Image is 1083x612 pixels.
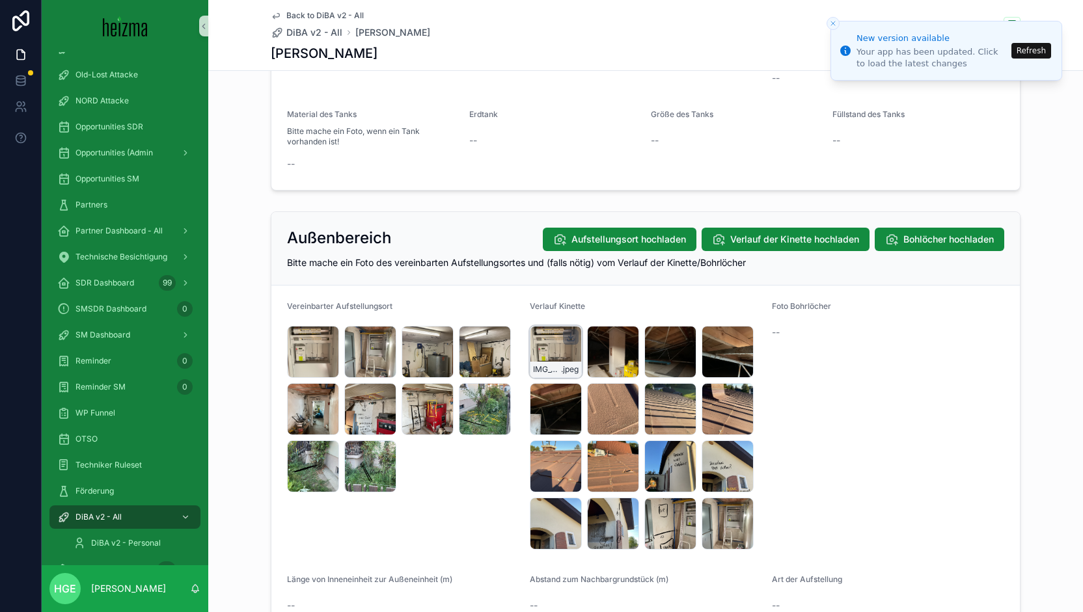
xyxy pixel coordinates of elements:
[49,349,200,373] a: Reminder0
[827,17,840,30] button: Close toast
[832,109,905,119] span: Füllstand des Tanks
[49,245,200,269] a: Technische Besichtigung
[533,364,561,375] span: IMG_5429
[49,453,200,477] a: Techniker Ruleset
[875,228,1004,251] button: Bohlöcher hochladen
[49,115,200,139] a: Opportunities SDR
[530,599,538,612] span: --
[75,252,167,262] span: Technische Besichtigung
[75,122,143,132] span: Opportunities SDR
[75,382,126,392] span: Reminder SM
[49,141,200,165] a: Opportunities (Admin
[355,26,430,39] a: [PERSON_NAME]
[772,574,842,584] span: Art der Aufstellung
[772,72,780,85] span: --
[75,278,134,288] span: SDR Dashboard
[702,228,870,251] button: Verlauf der Kinette hochladen
[903,233,994,246] span: Bohlöcher hochladen
[49,427,200,451] a: OTSO
[1011,43,1051,59] button: Refresh
[75,408,115,418] span: WP Funnel
[49,193,200,217] a: Partners
[49,375,200,399] a: Reminder SM0
[75,356,111,366] span: Reminder
[65,531,200,555] a: DiBA v2 - Personal
[54,581,76,596] span: HGE
[49,505,200,529] a: DiBA v2 - All
[287,599,295,612] span: --
[49,271,200,295] a: SDR Dashboard99
[103,16,148,36] img: App logo
[730,233,859,246] span: Verlauf der Kinette hochladen
[651,134,659,147] span: --
[772,326,780,339] span: --
[75,96,129,106] span: NORD Attacke
[75,512,122,522] span: DiBA v2 - All
[286,26,342,39] span: DiBA v2 - All
[469,134,477,147] span: --
[159,275,176,291] div: 99
[287,157,295,170] span: --
[49,89,200,113] a: NORD Attacke
[49,219,200,243] a: Partner Dashboard - All
[158,561,176,577] div: 40
[49,479,200,503] a: Förderung
[857,32,1008,45] div: New version available
[75,434,98,444] span: OTSO
[287,228,391,248] h2: Außenbereich
[75,460,142,470] span: Techniker Ruleset
[49,63,200,86] a: Old-Lost Attacke
[530,301,585,311] span: Verlauf Kinette
[75,226,163,236] span: Partner Dashboard - All
[651,109,713,119] span: Größe des Tanks
[772,599,780,612] span: --
[49,557,200,581] a: WP OTIF40
[287,126,459,147] span: Bitte mache ein Foto, wenn ein Tank vorhanden ist!
[75,304,146,314] span: SMSDR Dashboard
[42,52,208,565] div: scrollable content
[177,301,193,317] div: 0
[469,109,498,119] span: Erdtank
[75,174,139,184] span: Opportunities SM
[286,10,364,21] span: Back to DiBA v2 - All
[75,330,130,340] span: SM Dashboard
[75,70,138,80] span: Old-Lost Attacke
[857,46,1008,70] div: Your app has been updated. Click to load the latest changes
[571,233,686,246] span: Aufstellungsort hochladen
[91,538,161,548] span: DiBA v2 - Personal
[49,323,200,347] a: SM Dashboard
[271,10,364,21] a: Back to DiBA v2 - All
[75,148,153,158] span: Opportunities (Admin
[75,200,107,210] span: Partners
[177,353,193,369] div: 0
[530,574,668,584] span: Abstand zum Nachbargrundstück (m)
[287,109,357,119] span: Material des Tanks
[287,574,452,584] span: Länge von Inneneinheit zur Außeneinheit (m)
[75,486,114,496] span: Förderung
[561,364,579,375] span: .jpeg
[91,582,166,595] p: [PERSON_NAME]
[543,228,696,251] button: Aufstellungsort hochladen
[177,379,193,395] div: 0
[287,257,746,268] span: Bitte mache ein Foto des vereinbarten Aufstellungsortes und (falls nötig) vom Verlauf der Kinette...
[75,564,108,574] span: WP OTIF
[49,167,200,191] a: Opportunities SM
[287,301,392,311] span: Vereinbarter Aufstellungsort
[772,301,831,311] span: Foto Bohrlöcher
[49,297,200,321] a: SMSDR Dashboard0
[271,44,377,62] h1: [PERSON_NAME]
[271,26,342,39] a: DiBA v2 - All
[832,134,840,147] span: --
[49,401,200,425] a: WP Funnel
